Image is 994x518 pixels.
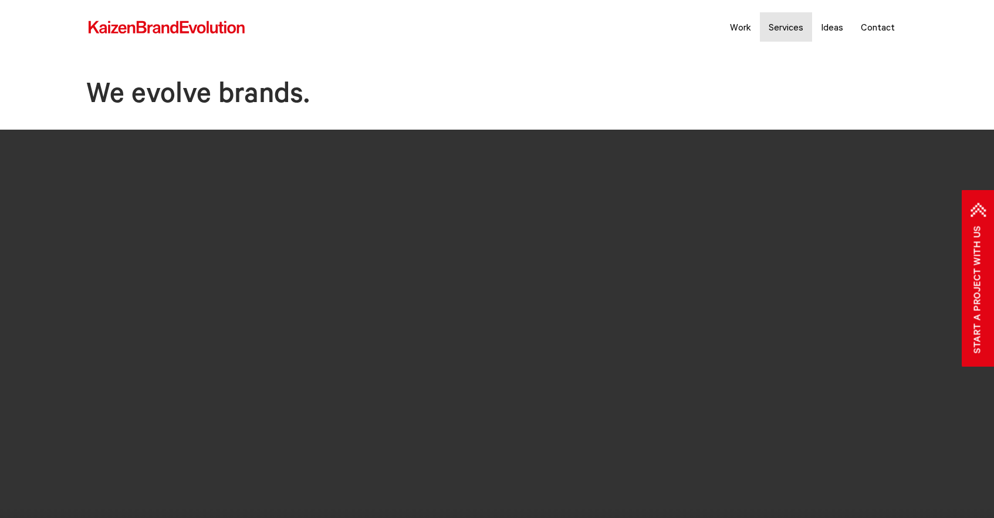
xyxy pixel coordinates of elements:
a: Work [721,12,760,42]
a: Ideas [812,12,852,42]
b: Start a project with us [968,226,989,354]
img: kbe_logo_new.svg [87,20,246,35]
img: path-arrow-1.png [971,203,985,217]
a: Contact [852,12,904,42]
a: Services [760,12,812,42]
h1: We evolve brands. [83,80,911,115]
